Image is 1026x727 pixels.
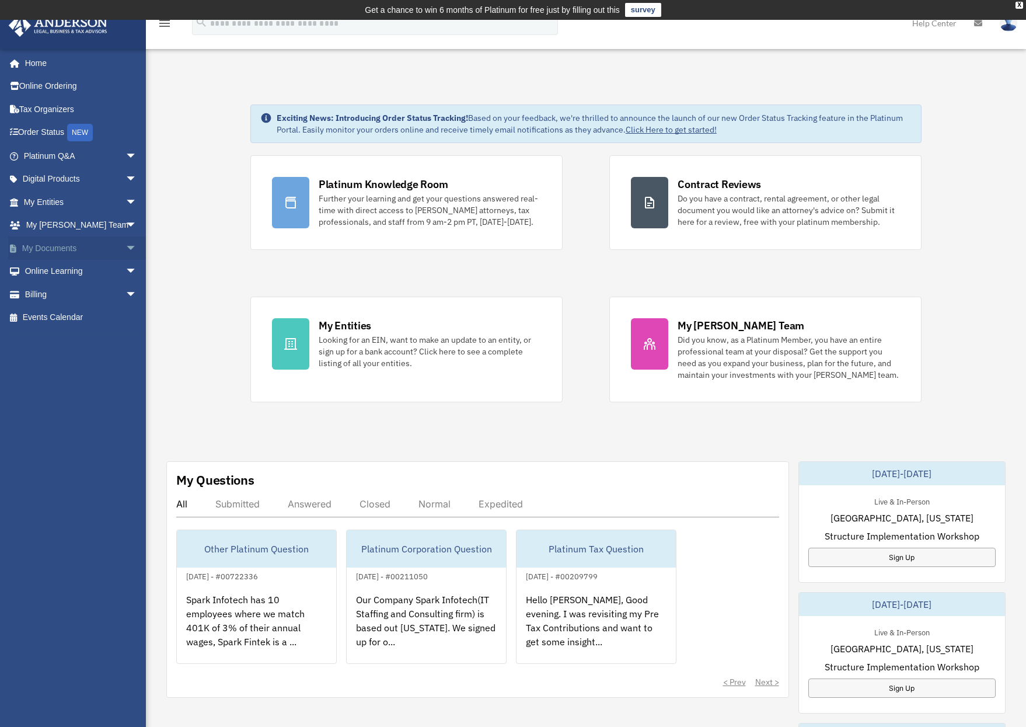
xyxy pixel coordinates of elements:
[176,530,337,664] a: Other Platinum Question[DATE] - #00722336Spark Infotech has 10 employees where we match 401K of 3...
[158,20,172,30] a: menu
[808,548,996,567] a: Sign Up
[625,3,661,17] a: survey
[125,283,149,307] span: arrow_drop_down
[609,155,922,250] a: Contract Reviews Do you have a contract, rental agreement, or other legal document you would like...
[195,16,208,29] i: search
[365,3,620,17] div: Get a chance to win 6 months of Platinum for free just by filling out this
[799,462,1006,485] div: [DATE]-[DATE]
[67,124,93,141] div: NEW
[176,498,187,510] div: All
[347,583,506,674] div: Our Company Spark Infotech(IT Staffing and Consulting firm) is based out [US_STATE]. We signed up...
[277,113,468,123] strong: Exciting News: Introducing Order Status Tracking!
[125,144,149,168] span: arrow_drop_down
[319,177,448,192] div: Platinum Knowledge Room
[176,471,254,489] div: My Questions
[360,498,390,510] div: Closed
[319,318,371,333] div: My Entities
[1000,15,1017,32] img: User Pic
[346,530,507,664] a: Platinum Corporation Question[DATE] - #00211050Our Company Spark Infotech(IT Staffing and Consult...
[808,679,996,698] a: Sign Up
[8,168,155,191] a: Digital Productsarrow_drop_down
[8,283,155,306] a: Billingarrow_drop_down
[177,583,336,674] div: Spark Infotech has 10 employees where we match 401K of 3% of their annual wages, Spark Fintek is ...
[8,306,155,329] a: Events Calendar
[825,529,979,543] span: Structure Implementation Workshop
[609,297,922,402] a: My [PERSON_NAME] Team Did you know, as a Platinum Member, you have an entire professional team at...
[517,583,676,674] div: Hello [PERSON_NAME], Good evening. I was revisiting my Pre Tax Contributions and want to get some...
[825,660,979,674] span: Structure Implementation Workshop
[1015,2,1023,9] div: close
[125,260,149,284] span: arrow_drop_down
[347,569,437,582] div: [DATE] - #00211050
[516,530,676,664] a: Platinum Tax Question[DATE] - #00209799Hello [PERSON_NAME], Good evening. I was revisiting my Pre...
[125,190,149,214] span: arrow_drop_down
[418,498,451,510] div: Normal
[250,155,563,250] a: Platinum Knowledge Room Further your learning and get your questions answered real-time with dire...
[678,177,761,192] div: Contract Reviews
[288,498,331,510] div: Answered
[799,593,1006,616] div: [DATE]-[DATE]
[8,98,155,121] a: Tax Organizers
[125,214,149,238] span: arrow_drop_down
[626,124,717,135] a: Click Here to get started!
[347,530,506,568] div: Platinum Corporation Question
[8,260,155,283] a: Online Learningarrow_drop_down
[8,121,155,145] a: Order StatusNEW
[319,193,541,228] div: Further your learning and get your questions answered real-time with direct access to [PERSON_NAM...
[277,112,912,135] div: Based on your feedback, we're thrilled to announce the launch of our new Order Status Tracking fe...
[678,334,900,381] div: Did you know, as a Platinum Member, you have an entire professional team at your disposal? Get th...
[8,144,155,168] a: Platinum Q&Aarrow_drop_down
[8,51,149,75] a: Home
[319,334,541,369] div: Looking for an EIN, want to make an update to an entity, or sign up for a bank account? Click her...
[177,569,267,582] div: [DATE] - #00722336
[158,16,172,30] i: menu
[678,318,804,333] div: My [PERSON_NAME] Team
[125,168,149,192] span: arrow_drop_down
[865,495,939,507] div: Live & In-Person
[517,569,607,582] div: [DATE] - #00209799
[5,14,111,37] img: Anderson Advisors Platinum Portal
[8,190,155,214] a: My Entitiesarrow_drop_down
[8,214,155,237] a: My [PERSON_NAME] Teamarrow_drop_down
[215,498,260,510] div: Submitted
[125,236,149,260] span: arrow_drop_down
[479,498,523,510] div: Expedited
[517,530,676,568] div: Platinum Tax Question
[250,297,563,402] a: My Entities Looking for an EIN, want to make an update to an entity, or sign up for a bank accoun...
[8,75,155,98] a: Online Ordering
[830,642,973,656] span: [GEOGRAPHIC_DATA], [US_STATE]
[8,236,155,260] a: My Documentsarrow_drop_down
[865,625,939,638] div: Live & In-Person
[830,511,973,525] span: [GEOGRAPHIC_DATA], [US_STATE]
[177,530,336,568] div: Other Platinum Question
[678,193,900,228] div: Do you have a contract, rental agreement, or other legal document you would like an attorney's ad...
